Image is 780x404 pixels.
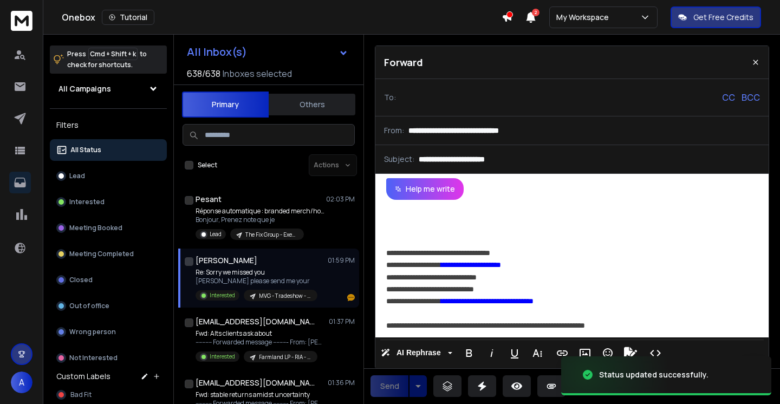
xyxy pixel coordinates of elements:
p: Farmland LP - RIA - September FLP List - Rani [259,353,311,361]
button: A [11,372,32,393]
p: Interested [210,291,235,299]
button: Get Free Credits [671,6,761,28]
button: More Text [527,342,548,364]
p: From: [384,125,404,136]
div: Onebox [62,10,502,25]
p: BCC [742,91,760,104]
button: Code View [645,342,666,364]
span: 638 / 638 [187,67,220,80]
p: Press to check for shortcuts. [67,49,147,70]
button: Signature [620,342,641,364]
button: Emoticons [597,342,618,364]
button: Insert Image (⌘P) [575,342,595,364]
button: Closed [50,269,167,291]
button: Tutorial [102,10,154,25]
p: Lead [210,230,222,238]
button: Others [269,93,355,116]
p: My Workspace [556,12,613,23]
p: Closed [69,276,93,284]
h1: [EMAIL_ADDRESS][DOMAIN_NAME] [196,316,315,327]
p: Interested [69,198,105,206]
span: 2 [532,9,539,16]
p: 02:03 PM [326,195,355,204]
h3: Filters [50,118,167,133]
p: CC [722,91,735,104]
button: Help me write [386,178,464,200]
p: Meeting Completed [69,250,134,258]
button: Primary [182,92,269,118]
p: [PERSON_NAME] please send me your [196,277,317,285]
button: Interested [50,191,167,213]
p: Wrong person [69,328,116,336]
p: Lead [69,172,85,180]
h1: All Campaigns [58,83,111,94]
p: Re: Sorry we missed you [196,268,317,277]
p: All Status [70,146,101,154]
p: 01:59 PM [328,256,355,265]
h1: [PERSON_NAME] [196,255,257,266]
p: 01:37 PM [329,317,355,326]
span: AI Rephrase [394,348,443,357]
h3: Custom Labels [56,371,110,382]
p: To: [384,92,396,103]
p: The Fix Group - Exec Assistants (Holiday) [245,231,297,239]
button: All Status [50,139,167,161]
p: Interested [210,353,235,361]
p: Fwd: stable returns amidst uncertainty [196,390,326,399]
button: Meeting Completed [50,243,167,265]
button: Not Interested [50,347,167,369]
span: Cmd + Shift + k [88,48,138,60]
button: AI Rephrase [379,342,454,364]
h1: All Inbox(s) [187,47,247,57]
button: Underline (⌘U) [504,342,525,364]
button: Insert Link (⌘K) [552,342,573,364]
p: ---------- Forwarded message --------- From: [PERSON_NAME] [196,338,326,347]
p: Fwd: Alts clients ask about [196,329,326,338]
label: Select [198,161,217,170]
button: Italic (⌘I) [482,342,502,364]
p: Meeting Booked [69,224,122,232]
p: Réponse automatique : branded merch/holiday gift [196,207,326,216]
div: Status updated successfully. [599,369,708,380]
p: Subject: [384,154,414,165]
span: Bad Fit [70,390,92,399]
button: Meeting Booked [50,217,167,239]
p: Out of office [69,302,109,310]
button: Lead [50,165,167,187]
button: Bold (⌘B) [459,342,479,364]
button: Wrong person [50,321,167,343]
button: All Campaigns [50,78,167,100]
button: All Inbox(s) [178,41,357,63]
p: Not Interested [69,354,118,362]
h1: Pesant [196,194,222,205]
p: MVG - Tradeshow - SCRAP Expo - Attendee Followup [259,292,311,300]
p: 01:36 PM [328,379,355,387]
h1: [EMAIL_ADDRESS][DOMAIN_NAME] [196,377,315,388]
h3: Inboxes selected [223,67,292,80]
p: Get Free Credits [693,12,753,23]
button: Out of office [50,295,167,317]
p: Bonjour, Prenez note que je [196,216,326,224]
p: Forward [384,55,423,70]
